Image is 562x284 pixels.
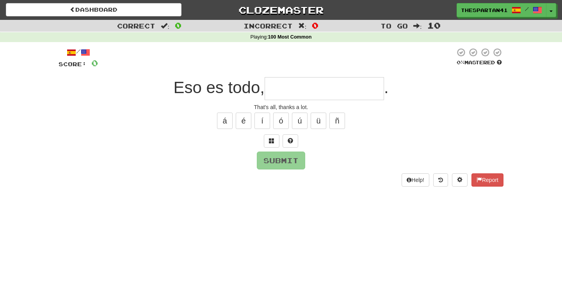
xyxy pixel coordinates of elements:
a: Dashboard [6,3,181,16]
span: Score: [59,61,87,67]
span: : [298,23,307,29]
span: To go [381,22,408,30]
span: 0 [91,58,98,68]
span: thespartan41 [461,7,508,14]
span: : [161,23,169,29]
button: Round history (alt+y) [433,173,448,187]
div: / [59,48,98,57]
span: / [525,6,529,12]
span: . [384,78,389,97]
button: Switch sentence to multiple choice alt+p [264,134,279,148]
div: That's all, thanks a lot. [59,103,503,111]
button: ó [273,113,289,129]
span: 0 [312,21,318,30]
span: 10 [427,21,441,30]
button: Report [471,173,503,187]
button: Help! [402,173,429,187]
div: Mastered [455,59,503,66]
button: ú [292,113,308,129]
span: Correct [117,22,155,30]
button: é [236,113,251,129]
strong: 100 Most Common [268,34,311,40]
button: ñ [329,113,345,129]
button: ü [311,113,326,129]
a: thespartan41 / [457,3,546,17]
button: í [254,113,270,129]
span: 0 % [457,59,464,65]
span: Incorrect [244,22,293,30]
span: : [413,23,422,29]
button: Single letter hint - you only get 1 per sentence and score half the points! alt+h [283,134,298,148]
span: Eso es todo, [173,78,264,97]
button: á [217,113,233,129]
button: Submit [257,152,305,169]
a: Clozemaster [193,3,369,17]
span: 0 [175,21,181,30]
